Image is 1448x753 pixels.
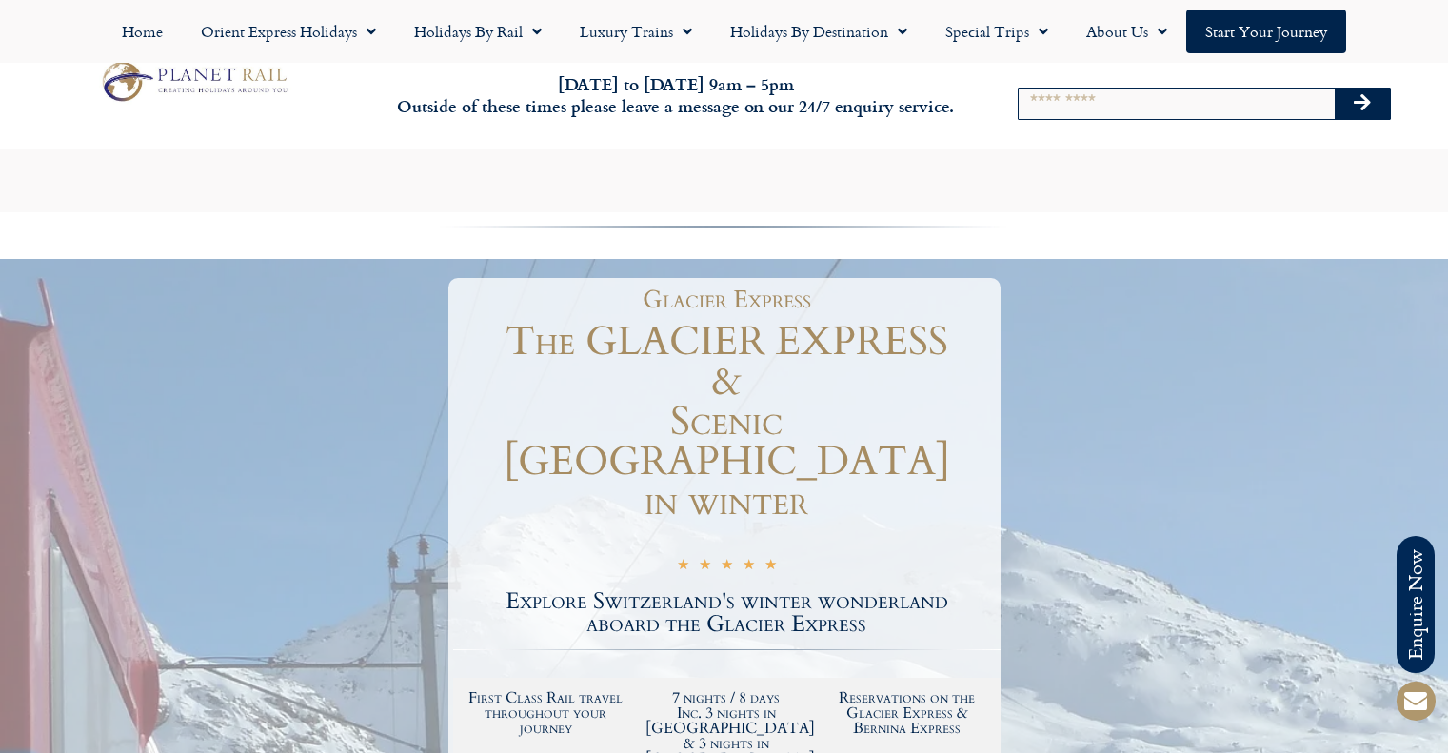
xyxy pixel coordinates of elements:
h1: Glacier Express [463,287,991,312]
a: Holidays by Destination [711,10,926,53]
i: ★ [721,556,733,578]
a: Orient Express Holidays [182,10,395,53]
a: About Us [1067,10,1186,53]
img: Planet Rail Train Holidays Logo [94,57,292,106]
h6: [DATE] to [DATE] 9am – 5pm Outside of these times please leave a message on our 24/7 enquiry serv... [391,73,961,118]
nav: Menu [10,10,1438,53]
i: ★ [743,556,755,578]
h2: Reservations on the Glacier Express & Bernina Express [826,690,988,736]
h1: The GLACIER EXPRESS & Scenic [GEOGRAPHIC_DATA] in winter [453,322,1001,522]
a: Home [103,10,182,53]
a: Holidays by Rail [395,10,561,53]
div: 5/5 [677,553,777,578]
a: Special Trips [926,10,1067,53]
i: ★ [677,556,689,578]
a: Luxury Trains [561,10,711,53]
h2: Explore Switzerland's winter wonderland aboard the Glacier Express [453,590,1001,636]
h2: First Class Rail travel throughout your journey [466,690,627,736]
i: ★ [699,556,711,578]
i: ★ [764,556,777,578]
a: Start your Journey [1186,10,1346,53]
button: Search [1335,89,1390,119]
